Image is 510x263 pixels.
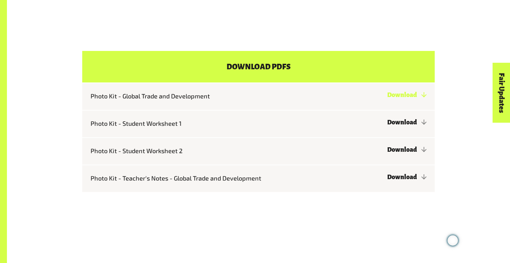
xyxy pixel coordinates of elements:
[387,146,426,153] a: Download
[82,51,435,82] h4: Download PDFs
[387,119,426,126] a: Download
[387,174,426,181] a: Download
[387,91,426,98] a: Download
